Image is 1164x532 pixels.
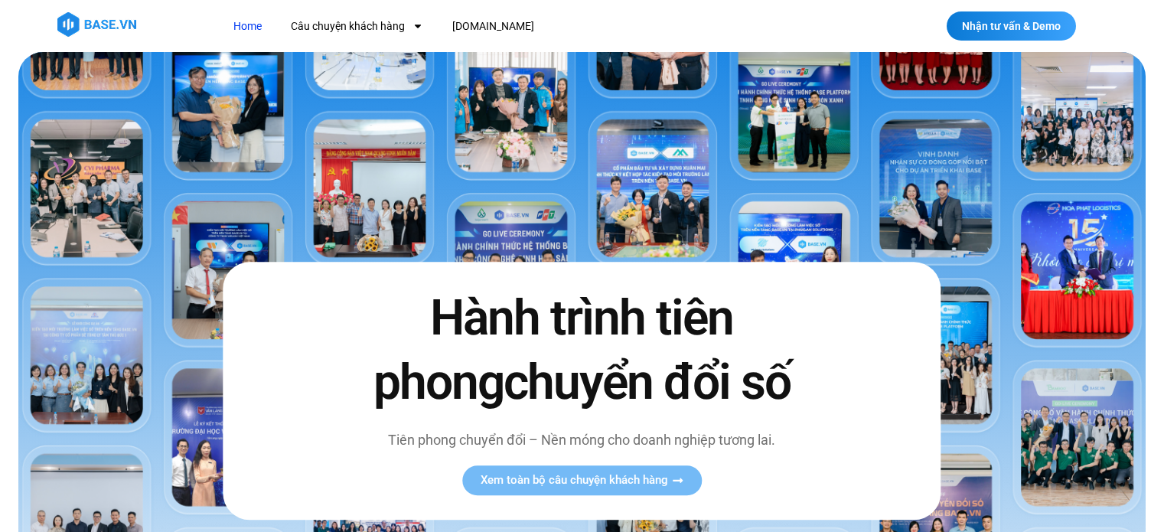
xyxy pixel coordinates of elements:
[481,475,668,486] span: Xem toàn bộ câu chuyện khách hàng
[462,465,702,495] a: Xem toàn bộ câu chuyện khách hàng
[341,287,823,414] h2: Hành trình tiên phong
[504,354,791,411] span: chuyển đổi số
[222,12,273,41] a: Home
[947,11,1076,41] a: Nhận tư vấn & Demo
[279,12,435,41] a: Câu chuyện khách hàng
[962,21,1061,31] span: Nhận tư vấn & Demo
[222,12,815,41] nav: Menu
[341,429,823,450] p: Tiên phong chuyển đổi – Nền móng cho doanh nghiệp tương lai.
[441,12,546,41] a: [DOMAIN_NAME]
